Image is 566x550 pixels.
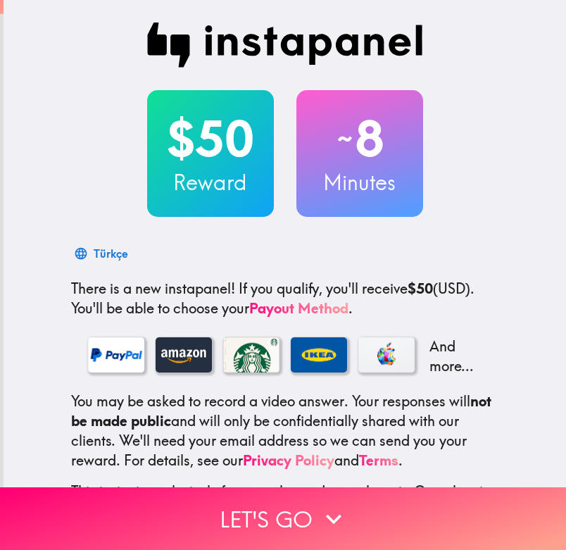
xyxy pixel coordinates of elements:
a: Privacy Policy [243,451,334,469]
p: You may be asked to record a video answer. Your responses will and will only be confidentially sh... [71,392,499,470]
h2: $50 [147,110,274,168]
span: ~ [335,118,355,160]
b: $50 [408,280,433,297]
p: This invite is exclusively for you, please do not share it. Complete it soon because spots are li... [71,482,499,521]
p: And more... [426,337,482,376]
b: not be made public [71,392,491,430]
h3: Minutes [296,168,423,197]
h2: 8 [296,110,423,168]
a: Payout Method [249,299,348,317]
p: If you qualify, you'll receive (USD) . You'll be able to choose your . [71,279,499,318]
span: There is a new instapanel! [71,280,235,297]
img: Instapanel [147,23,423,68]
button: Türkçe [71,239,134,268]
a: Terms [359,451,398,469]
div: Türkçe [94,244,128,263]
h3: Reward [147,168,274,197]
